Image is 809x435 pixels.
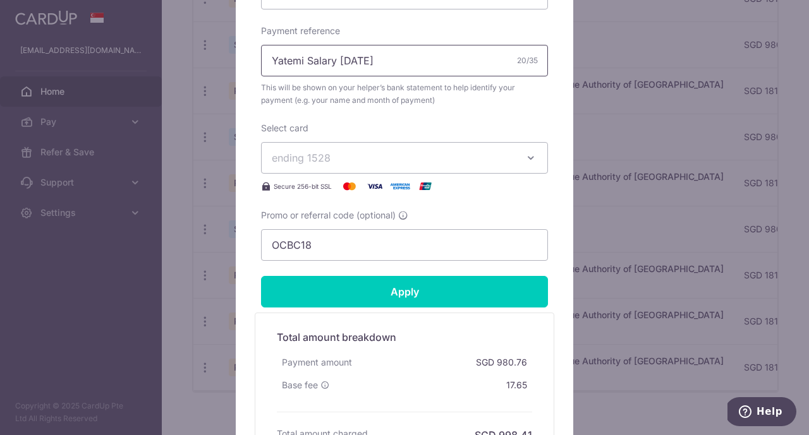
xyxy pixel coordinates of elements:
span: Promo or referral code (optional) [261,209,396,222]
img: American Express [387,179,413,194]
button: ending 1528 [261,142,548,174]
label: Select card [261,122,308,134]
label: Payment reference [261,25,340,37]
img: Mastercard [337,179,362,194]
span: ending 1528 [272,152,331,164]
span: Base fee [282,379,318,391]
div: SGD 980.76 [471,351,532,374]
h5: Total amount breakdown [277,330,532,345]
input: Apply [261,276,548,307]
div: Payment amount [277,351,357,374]
img: UnionPay [413,179,438,194]
img: Visa [362,179,387,194]
div: 17.65 [501,374,532,396]
div: 20/35 [517,54,538,67]
iframe: Opens a widget where you can find more information [727,397,796,429]
span: This will be shown on your helper’s bank statement to help identify your payment (e.g. your name ... [261,81,548,107]
span: Secure 256-bit SSL [274,181,332,191]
